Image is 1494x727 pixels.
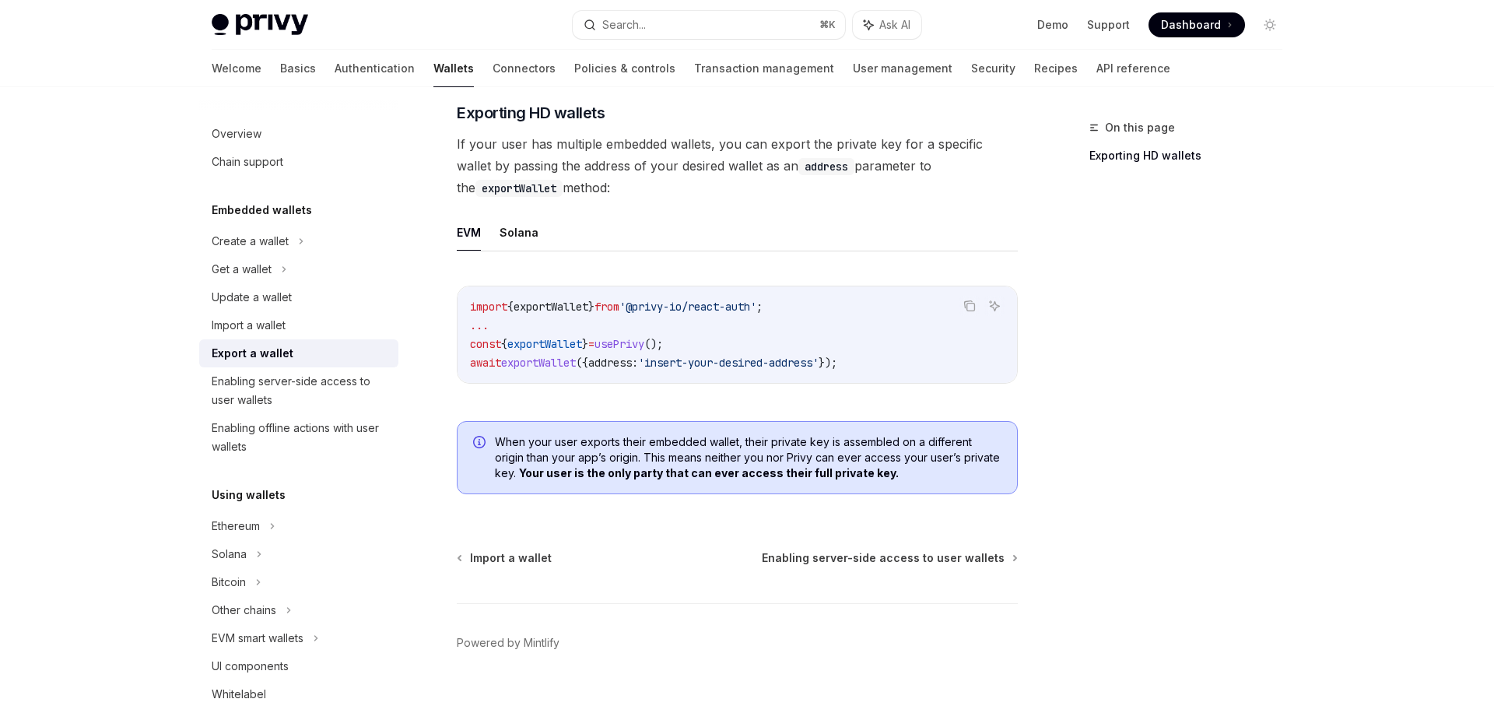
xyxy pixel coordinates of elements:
a: Basics [280,50,316,87]
span: exportWallet [507,337,582,351]
span: ⌘ K [819,19,836,31]
span: address: [588,356,638,370]
div: Overview [212,125,261,143]
span: '@privy-io/react-auth' [619,300,756,314]
span: { [501,337,507,351]
div: Chain support [212,153,283,171]
span: exportWallet [501,356,576,370]
a: UI components [199,652,398,680]
span: Dashboard [1161,17,1221,33]
a: API reference [1096,50,1170,87]
button: Ask AI [984,296,1005,316]
button: Solana [500,214,538,251]
a: Recipes [1034,50,1078,87]
button: Copy the contents from the code block [959,296,980,316]
a: Transaction management [694,50,834,87]
div: EVM smart wallets [212,629,303,648]
div: Other chains [212,601,276,620]
div: Whitelabel [212,685,266,704]
div: Enabling server-side access to user wallets [212,372,389,409]
svg: Info [473,436,489,451]
a: Export a wallet [199,339,398,367]
span: (); [644,337,663,351]
span: On this page [1105,118,1175,137]
a: Update a wallet [199,283,398,311]
a: Import a wallet [199,311,398,339]
a: User management [853,50,952,87]
span: import [470,300,507,314]
span: from [594,300,619,314]
h5: Embedded wallets [212,201,312,220]
a: Enabling offline actions with user wallets [199,414,398,461]
div: Solana [212,545,247,564]
a: Wallets [433,50,474,87]
span: exportWallet [514,300,588,314]
span: ... [470,318,489,332]
span: 'insert-your-desired-address' [638,356,819,370]
a: Enabling server-side access to user wallets [199,367,398,414]
span: = [588,337,594,351]
button: Toggle dark mode [1257,12,1282,37]
a: Support [1087,17,1130,33]
div: Create a wallet [212,232,289,251]
a: Dashboard [1149,12,1245,37]
span: } [582,337,588,351]
div: Update a wallet [212,288,292,307]
div: Ethereum [212,517,260,536]
b: Your user is the only party that can ever access their full private key. [519,466,899,479]
a: Import a wallet [458,550,552,566]
img: light logo [212,14,308,36]
span: If your user has multiple embedded wallets, you can export the private key for a specific wallet ... [457,133,1018,198]
span: Import a wallet [470,550,552,566]
a: Authentication [335,50,415,87]
span: { [507,300,514,314]
a: Chain support [199,148,398,176]
div: Bitcoin [212,573,246,592]
div: Enabling offline actions with user wallets [212,419,389,456]
a: Policies & controls [574,50,675,87]
code: exportWallet [475,180,563,197]
a: Exporting HD wallets [1089,143,1295,168]
button: EVM [457,214,481,251]
div: UI components [212,657,289,676]
a: Connectors [493,50,556,87]
a: Powered by Mintlify [457,635,559,651]
a: Welcome [212,50,261,87]
h5: Using wallets [212,486,286,504]
span: } [588,300,594,314]
a: Demo [1037,17,1068,33]
div: Search... [602,16,646,34]
button: Ask AI [853,11,921,39]
div: Import a wallet [212,316,286,335]
span: ; [756,300,763,314]
div: Export a wallet [212,344,293,363]
span: await [470,356,501,370]
code: address [798,158,854,175]
span: usePrivy [594,337,644,351]
a: Enabling server-side access to user wallets [762,550,1016,566]
span: When your user exports their embedded wallet, their private key is assembled on a different origi... [495,434,1001,481]
span: Ask AI [879,17,910,33]
span: Exporting HD wallets [457,102,605,124]
a: Whitelabel [199,680,398,708]
button: Search...⌘K [573,11,845,39]
a: Security [971,50,1015,87]
span: const [470,337,501,351]
span: Enabling server-side access to user wallets [762,550,1005,566]
div: Get a wallet [212,260,272,279]
span: ({ [576,356,588,370]
a: Overview [199,120,398,148]
span: }); [819,356,837,370]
